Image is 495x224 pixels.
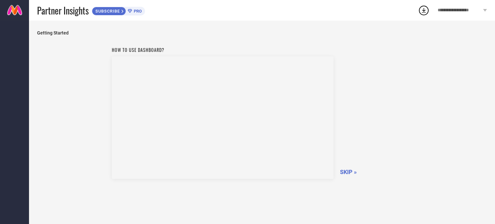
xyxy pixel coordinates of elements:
[37,4,89,17] span: Partner Insights
[37,30,487,35] span: Getting Started
[132,9,142,14] span: PRO
[112,46,334,53] h1: How to use dashboard?
[418,5,430,16] div: Open download list
[92,9,121,14] span: SUBSCRIBE
[112,56,334,179] iframe: Workspace Section
[340,169,357,175] span: SKIP »
[92,5,145,15] a: SUBSCRIBEPRO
